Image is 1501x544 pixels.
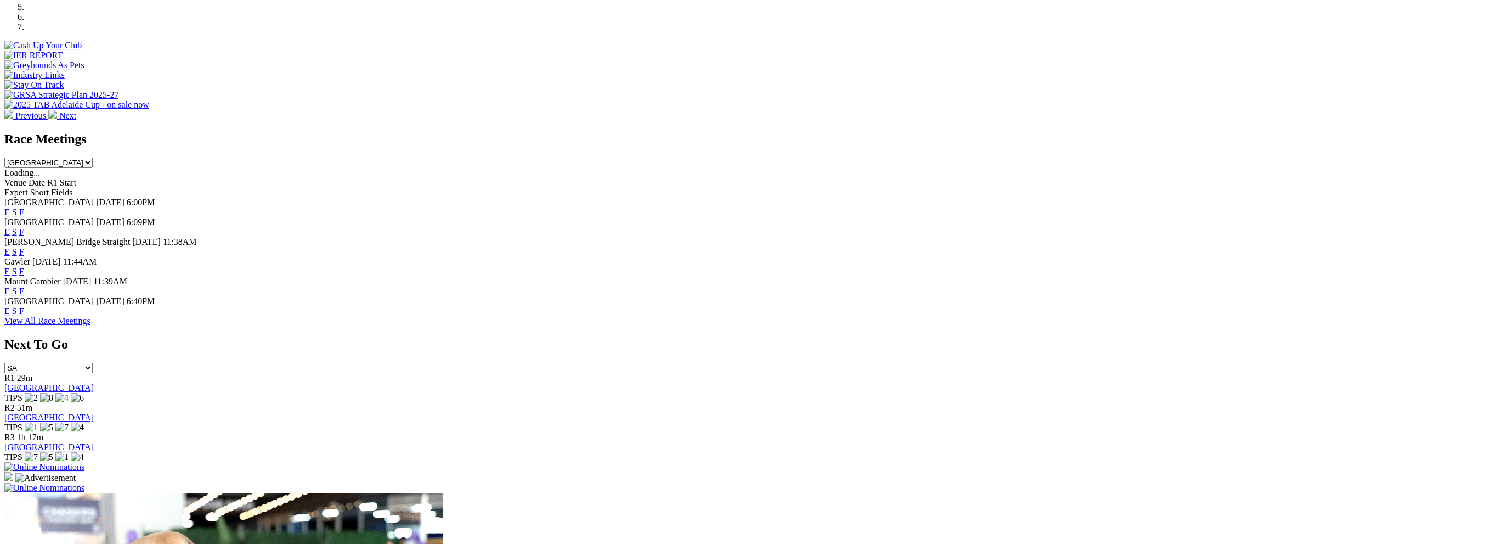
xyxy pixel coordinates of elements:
a: S [12,267,17,276]
a: Previous [4,111,48,120]
span: Short [30,188,49,197]
img: chevron-left-pager-white.svg [4,110,13,119]
a: Next [48,111,76,120]
span: [DATE] [96,296,124,306]
a: S [12,247,17,256]
span: TIPS [4,393,22,402]
img: chevron-right-pager-white.svg [48,110,57,119]
img: Industry Links [4,70,65,80]
img: GRSA Strategic Plan 2025-27 [4,90,118,100]
img: 1 [25,423,38,433]
img: IER REPORT [4,51,63,60]
a: E [4,227,10,237]
a: F [19,267,24,276]
span: Gawler [4,257,30,266]
a: [GEOGRAPHIC_DATA] [4,413,94,422]
span: Next [59,111,76,120]
span: TIPS [4,452,22,462]
a: F [19,287,24,296]
span: Venue [4,178,26,187]
h2: Next To Go [4,337,1497,352]
span: 1h 17m [17,433,43,442]
h2: Race Meetings [4,132,1497,147]
img: 7 [25,452,38,462]
a: S [12,207,17,217]
img: 2 [25,393,38,403]
img: Online Nominations [4,483,84,493]
span: [DATE] [132,237,161,246]
a: F [19,227,24,237]
img: 6 [71,393,84,403]
a: [GEOGRAPHIC_DATA] [4,383,94,392]
span: 11:44AM [63,257,97,266]
span: R1 [4,373,15,383]
span: [DATE] [96,198,124,207]
span: [DATE] [63,277,92,286]
img: 4 [71,423,84,433]
a: [GEOGRAPHIC_DATA] [4,442,94,452]
span: 6:40PM [127,296,155,306]
img: 15187_Greyhounds_GreysPlayCentral_Resize_SA_WebsiteBanner_300x115_2025.jpg [4,472,13,481]
span: [DATE] [32,257,61,266]
a: E [4,287,10,296]
img: 4 [55,393,69,403]
span: Loading... [4,168,40,177]
a: S [12,287,17,296]
span: TIPS [4,423,22,432]
span: 29m [17,373,32,383]
img: 8 [40,393,53,403]
span: 51m [17,403,32,412]
a: F [19,207,24,217]
img: Greyhounds As Pets [4,60,84,70]
span: R2 [4,403,15,412]
span: Fields [51,188,72,197]
span: [GEOGRAPHIC_DATA] [4,296,94,306]
a: E [4,267,10,276]
span: Mount Gambier [4,277,61,286]
span: [PERSON_NAME] Bridge Straight [4,237,130,246]
span: 11:38AM [163,237,197,246]
a: F [19,247,24,256]
img: Online Nominations [4,462,84,472]
img: Cash Up Your Club [4,41,82,51]
img: Advertisement [15,473,76,483]
img: 4 [71,452,84,462]
span: [GEOGRAPHIC_DATA] [4,217,94,227]
img: Stay On Track [4,80,64,90]
span: 6:00PM [127,198,155,207]
a: E [4,306,10,316]
a: S [12,227,17,237]
a: E [4,207,10,217]
span: [DATE] [96,217,124,227]
span: R1 Start [47,178,76,187]
span: Expert [4,188,28,197]
span: Previous [15,111,46,120]
a: F [19,306,24,316]
img: 2025 TAB Adelaide Cup - on sale now [4,100,149,110]
span: [GEOGRAPHIC_DATA] [4,198,94,207]
span: Date [29,178,45,187]
a: S [12,306,17,316]
span: 6:09PM [127,217,155,227]
img: 5 [40,423,53,433]
img: 5 [40,452,53,462]
span: 11:39AM [93,277,127,286]
img: 7 [55,423,69,433]
a: E [4,247,10,256]
img: 1 [55,452,69,462]
a: View All Race Meetings [4,316,90,326]
span: R3 [4,433,15,442]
